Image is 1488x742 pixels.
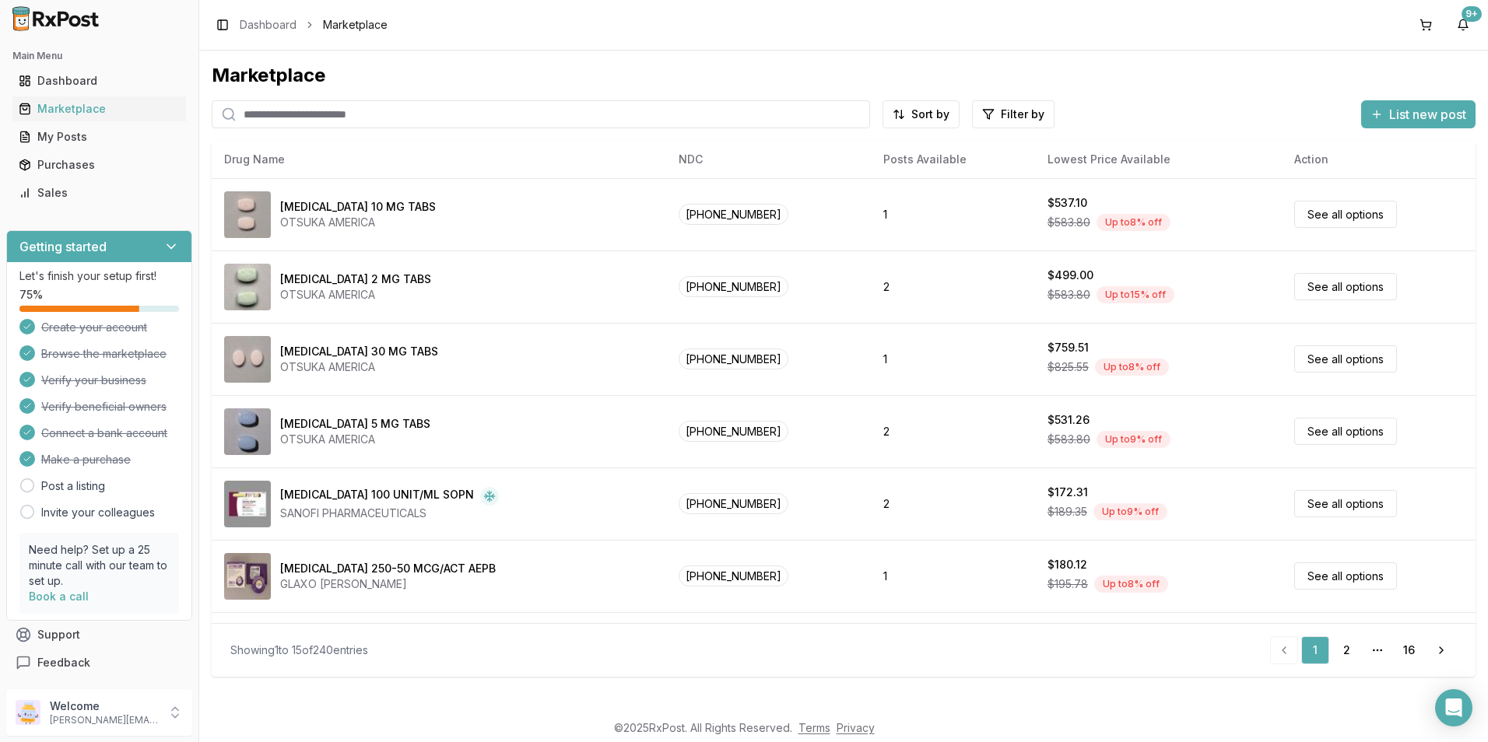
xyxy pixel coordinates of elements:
span: List new post [1389,105,1466,124]
span: Connect a bank account [41,425,167,441]
td: 2 [871,395,1035,467]
a: Book a call [29,590,89,603]
button: List new post [1361,100,1476,128]
span: Browse the marketplace [41,346,167,362]
span: $583.80 [1048,432,1090,447]
a: See all options [1294,562,1397,590]
div: SANOFI PHARMACEUTICALS [280,506,499,521]
button: Sales [6,180,192,205]
span: $195.78 [1048,576,1088,592]
div: Up to 8 % off [1094,576,1168,593]
button: Marketplace [6,96,192,121]
a: See all options [1294,418,1397,445]
img: Abilify 5 MG TABS [224,408,271,455]
span: Feedback [37,655,90,670]
nav: pagination [1270,636,1457,664]
button: Filter by [972,100,1055,128]
a: See all options [1294,273,1397,300]
div: Sales [19,185,180,201]
div: [MEDICAL_DATA] 250-50 MCG/ACT AEPB [280,561,496,576]
a: List new post [1361,108,1476,124]
a: See all options [1294,490,1397,517]
span: $189.35 [1048,504,1087,520]
td: 1 [871,540,1035,612]
p: Let's finish your setup first! [19,268,179,284]
div: [MEDICAL_DATA] 10 MG TABS [280,199,436,215]
a: Post a listing [41,478,105,494]
button: My Posts [6,124,192,149]
div: My Posts [19,129,180,145]
img: Abilify 30 MG TABS [224,336,271,383]
img: Advair Diskus 250-50 MCG/ACT AEPB [224,553,271,600]
div: $537.10 [1048,195,1087,211]
div: Purchases [19,157,180,173]
div: OTSUKA AMERICA [280,432,430,447]
img: Abilify 10 MG TABS [224,191,271,238]
span: [PHONE_NUMBER] [679,565,788,586]
span: Make a purchase [41,452,131,467]
div: $759.51 [1048,340,1089,355]
a: Marketplace [12,95,186,123]
button: Dashboard [6,68,192,93]
th: Posts Available [871,141,1035,178]
span: Create your account [41,320,147,335]
nav: breadcrumb [240,17,388,33]
div: OTSUKA AMERICA [280,215,436,230]
div: Showing 1 to 15 of 240 entries [230,642,368,658]
img: Admelog SoloStar 100 UNIT/ML SOPN [224,481,271,527]
p: [PERSON_NAME][EMAIL_ADDRESS][DOMAIN_NAME] [50,714,158,726]
div: [MEDICAL_DATA] 2 MG TABS [280,271,431,287]
a: Privacy [837,721,875,734]
td: 1 [871,178,1035,250]
button: Purchases [6,152,192,177]
div: Up to 9 % off [1097,431,1170,448]
div: OTSUKA AMERICA [280,359,438,375]
div: Up to 9 % off [1093,503,1167,520]
a: 1 [1301,636,1329,664]
a: Purchases [12,151,186,179]
a: 2 [1332,636,1360,664]
div: $531.26 [1048,412,1090,428]
div: GLAXO [PERSON_NAME] [280,576,496,592]
p: Need help? Set up a 25 minute call with our team to set up. [29,542,170,589]
p: Welcome [50,698,158,714]
img: User avatar [16,700,40,725]
img: Abilify 2 MG TABS [224,264,271,310]
a: Invite your colleagues [41,505,155,520]
span: $825.55 [1048,359,1089,375]
span: Sort by [911,107,949,122]
th: Drug Name [212,141,666,178]
a: Dashboard [240,17,297,33]
a: See all options [1294,345,1397,373]
img: RxPost Logo [6,6,106,31]
div: Open Intercom Messenger [1435,689,1472,726]
th: Action [1282,141,1476,178]
span: [PHONE_NUMBER] [679,348,788,369]
th: NDC [666,141,871,178]
div: 9+ [1462,6,1482,22]
a: Terms [798,721,830,734]
button: Sort by [883,100,960,128]
h2: Main Menu [12,50,186,62]
div: [MEDICAL_DATA] 100 UNIT/ML SOPN [280,487,474,506]
span: 75 % [19,287,43,303]
button: Feedback [6,649,192,677]
td: 2 [871,612,1035,684]
div: $180.12 [1048,557,1087,572]
span: Verify your business [41,373,146,388]
span: Verify beneficial owners [41,399,167,415]
th: Lowest Price Available [1035,141,1282,178]
div: Dashboard [19,73,180,89]
a: My Posts [12,123,186,151]
a: Dashboard [12,67,186,95]
span: [PHONE_NUMBER] [679,276,788,297]
div: $499.00 [1048,268,1093,283]
div: Marketplace [19,101,180,117]
div: Marketplace [212,63,1476,88]
td: 2 [871,250,1035,323]
span: $583.80 [1048,215,1090,230]
button: Support [6,621,192,649]
span: [PHONE_NUMBER] [679,421,788,442]
div: [MEDICAL_DATA] 5 MG TABS [280,416,430,432]
a: 16 [1395,636,1423,664]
